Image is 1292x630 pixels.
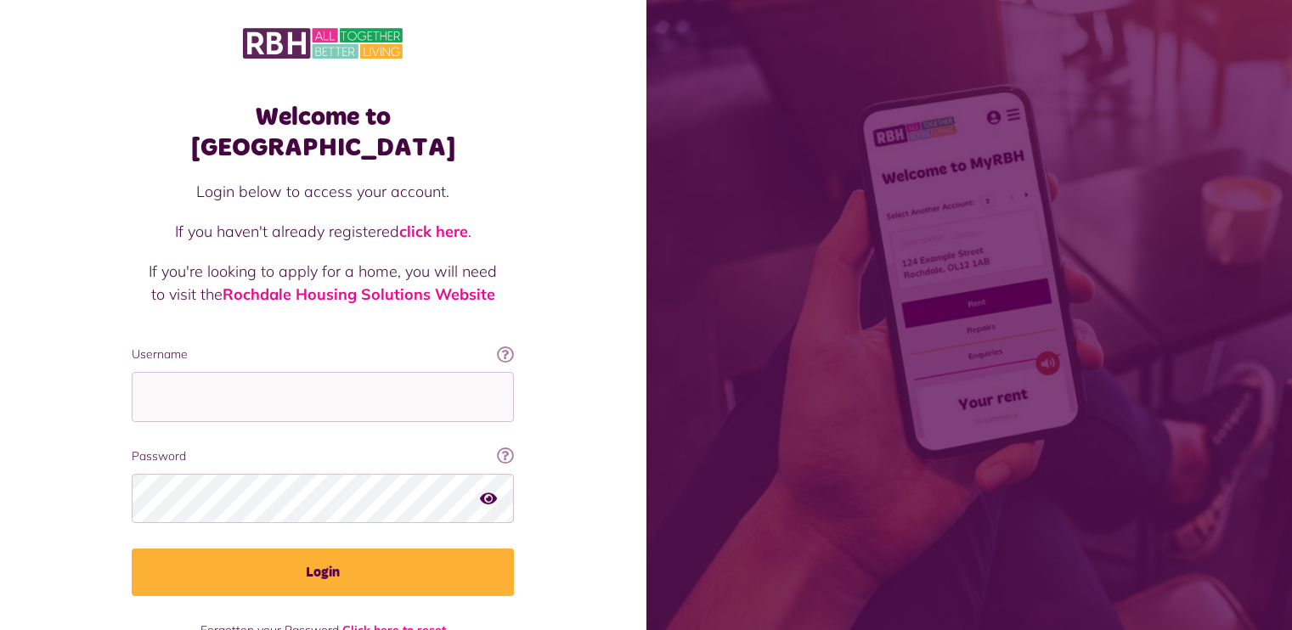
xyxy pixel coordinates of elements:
p: Login below to access your account. [149,180,497,203]
img: MyRBH [243,25,403,61]
p: If you're looking to apply for a home, you will need to visit the [149,260,497,306]
a: Rochdale Housing Solutions Website [223,284,495,304]
a: click here [399,222,468,241]
button: Login [132,548,514,596]
p: If you haven't already registered . [149,220,497,243]
label: Password [132,447,514,465]
label: Username [132,346,514,363]
h1: Welcome to [GEOGRAPHIC_DATA] [132,102,514,163]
